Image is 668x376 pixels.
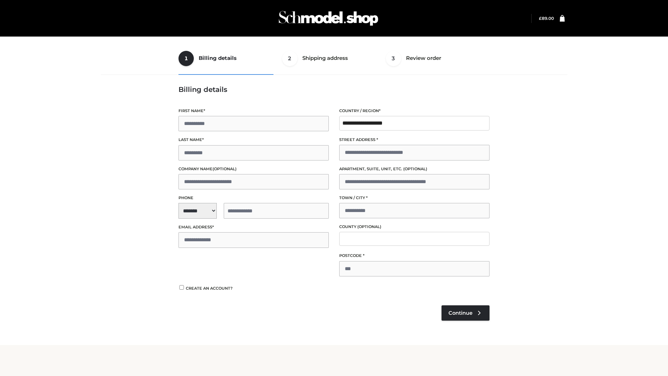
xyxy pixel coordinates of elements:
[186,286,233,291] span: Create an account?
[178,224,329,230] label: Email address
[339,252,490,259] label: Postcode
[339,166,490,172] label: Apartment, suite, unit, etc.
[539,16,542,21] span: £
[339,136,490,143] label: Street address
[448,310,472,316] span: Continue
[539,16,554,21] bdi: 89.00
[178,166,329,172] label: Company name
[403,166,427,171] span: (optional)
[213,166,237,171] span: (optional)
[178,108,329,114] label: First name
[339,108,490,114] label: Country / Region
[276,5,381,32] img: Schmodel Admin 964
[442,305,490,321] a: Continue
[178,285,185,290] input: Create an account?
[357,224,381,229] span: (optional)
[339,195,490,201] label: Town / City
[339,224,490,230] label: County
[539,16,554,21] a: £89.00
[178,85,490,94] h3: Billing details
[178,195,329,201] label: Phone
[178,136,329,143] label: Last name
